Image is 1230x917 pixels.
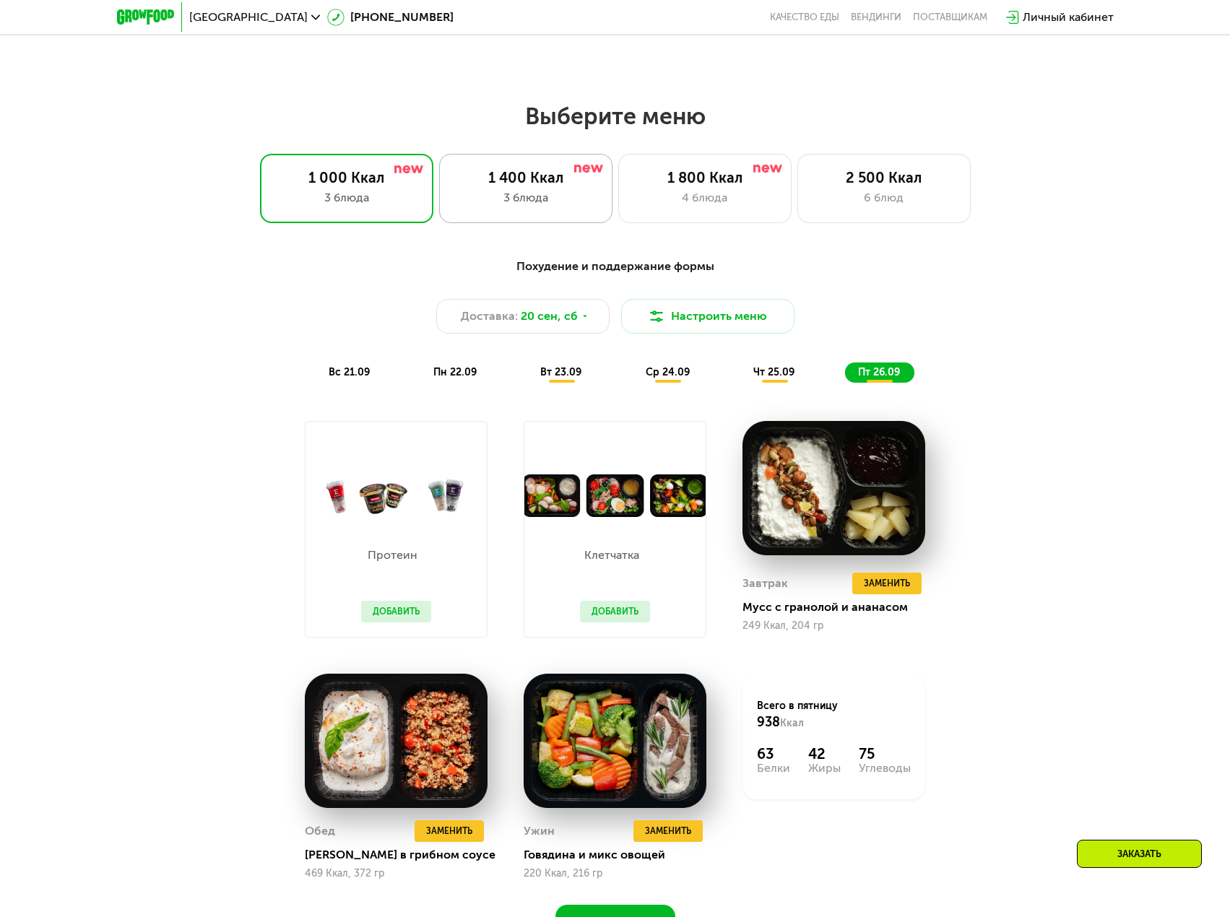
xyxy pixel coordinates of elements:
[305,820,335,842] div: Обед
[780,717,804,729] span: Ккал
[189,12,308,23] span: [GEOGRAPHIC_DATA]
[524,848,718,862] div: Говядина и микс овощей
[1077,840,1202,868] div: Заказать
[742,620,925,632] div: 249 Ккал, 204 гр
[415,820,484,842] button: Заменить
[433,366,477,378] span: пн 22.09
[808,762,841,774] div: Жиры
[361,549,424,561] p: Протеин
[524,868,706,879] div: 220 Ккал, 216 гр
[327,9,454,26] a: [PHONE_NUMBER]
[521,308,578,325] span: 20 сен, сб
[454,169,597,186] div: 1 400 Ккал
[580,549,643,561] p: Клетчатка
[742,573,788,594] div: Завтрак
[852,573,922,594] button: Заменить
[646,366,690,378] span: ср 24.09
[524,820,555,842] div: Ужин
[275,189,418,207] div: 3 блюда
[808,745,841,762] div: 42
[864,576,910,591] span: Заменить
[46,102,1184,131] h2: Выберите меню
[851,12,901,23] a: Вендинги
[329,366,370,378] span: вс 21.09
[305,868,488,879] div: 469 Ккал, 372 гр
[757,762,790,774] div: Белки
[757,714,780,730] span: 938
[461,308,518,325] span: Доставка:
[1023,9,1114,26] div: Личный кабинет
[633,189,776,207] div: 4 блюда
[859,745,911,762] div: 75
[753,366,794,378] span: чт 25.09
[813,189,956,207] div: 6 блюд
[621,299,794,334] button: Настроить меню
[188,258,1043,276] div: Похудение и поддержание формы
[361,601,431,622] button: Добавить
[305,848,499,862] div: [PERSON_NAME] в грибном соусе
[540,366,581,378] span: вт 23.09
[580,601,650,622] button: Добавить
[757,745,790,762] div: 63
[633,820,703,842] button: Заменить
[859,762,911,774] div: Углеводы
[633,169,776,186] div: 1 800 Ккал
[913,12,987,23] div: поставщикам
[858,366,900,378] span: пт 26.09
[757,699,911,731] div: Всего в пятницу
[454,189,597,207] div: 3 блюда
[742,600,937,614] div: Мусс с гранолой и ананасом
[426,824,472,838] span: Заменить
[275,169,418,186] div: 1 000 Ккал
[645,824,691,838] span: Заменить
[813,169,956,186] div: 2 500 Ккал
[770,12,839,23] a: Качество еды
